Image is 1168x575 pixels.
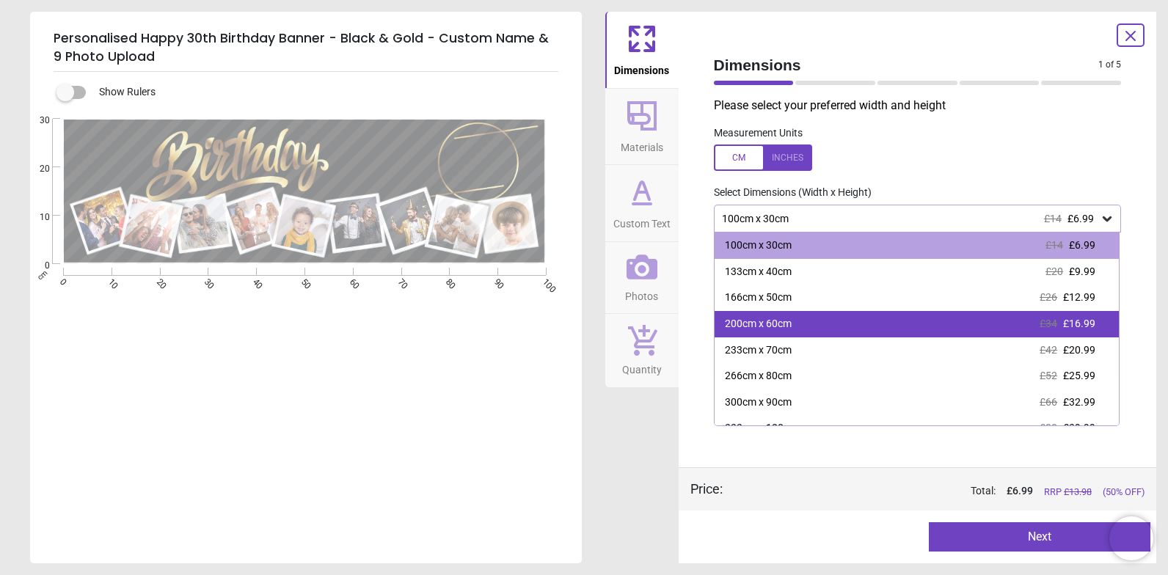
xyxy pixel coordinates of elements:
[1067,213,1094,224] span: £6.99
[605,242,679,314] button: Photos
[613,210,671,232] span: Custom Text
[1103,486,1145,499] span: (50% OFF)
[1040,422,1057,433] span: £80
[714,98,1134,114] p: Please select your preferred width and height
[22,114,50,127] span: 30
[702,186,872,200] label: Select Dimensions (Width x Height)
[1040,396,1057,408] span: £66
[1044,213,1062,224] span: £14
[1064,486,1092,497] span: £ 13.98
[725,343,792,358] div: 233cm x 70cm
[1040,370,1057,381] span: £52
[605,314,679,387] button: Quantity
[621,133,663,155] span: Materials
[1040,318,1057,329] span: £34
[725,421,797,436] div: 333cm x 100cm
[929,522,1150,552] button: Next
[22,211,50,224] span: 10
[1069,265,1095,277] span: £9.99
[1109,516,1153,560] iframe: Brevo live chat
[714,126,803,141] label: Measurement Units
[614,56,669,78] span: Dimensions
[54,23,558,72] h5: Personalised Happy 30th Birthday Banner - Black & Gold - Custom Name & 9 Photo Upload
[605,89,679,165] button: Materials
[1012,485,1033,497] span: 6.99
[605,12,679,88] button: Dimensions
[745,484,1145,499] div: Total:
[1063,291,1095,303] span: £12.99
[605,165,679,241] button: Custom Text
[1040,344,1057,356] span: £42
[725,317,792,332] div: 200cm x 60cm
[1063,396,1095,408] span: £32.99
[1040,291,1057,303] span: £26
[22,260,50,272] span: 0
[622,356,662,378] span: Quantity
[725,290,792,305] div: 166cm x 50cm
[1098,59,1121,71] span: 1 of 5
[1063,344,1095,356] span: £20.99
[1063,318,1095,329] span: £16.99
[1007,484,1033,499] span: £
[1069,239,1095,251] span: £6.99
[725,369,792,384] div: 266cm x 80cm
[690,480,723,498] div: Price :
[1063,370,1095,381] span: £25.99
[714,54,1099,76] span: Dimensions
[1045,265,1063,277] span: £20
[725,395,792,410] div: 300cm x 90cm
[725,265,792,279] div: 133cm x 40cm
[65,84,582,101] div: Show Rulers
[1044,486,1092,499] span: RRP
[22,163,50,175] span: 20
[625,282,658,304] span: Photos
[725,238,792,253] div: 100cm x 30cm
[1063,422,1095,433] span: £39.99
[720,213,1101,225] div: 100cm x 30cm
[1045,239,1063,251] span: £14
